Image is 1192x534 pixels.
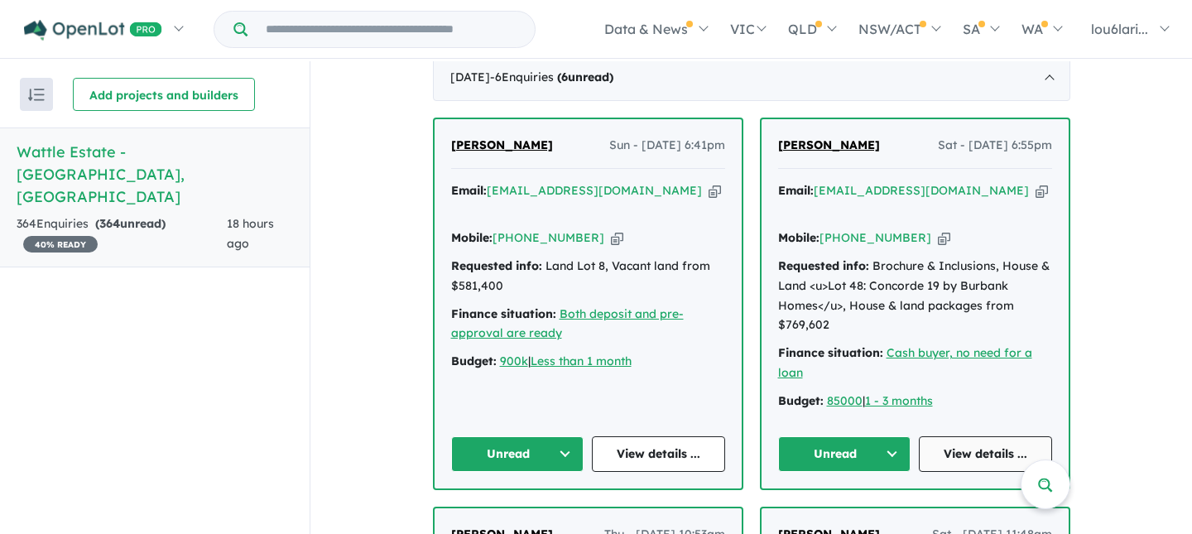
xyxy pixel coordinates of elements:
[611,229,623,247] button: Copy
[592,436,725,472] a: View details ...
[827,393,863,408] a: 85000
[23,236,98,253] span: 40 % READY
[1091,21,1148,37] span: lou6lari...
[451,354,497,368] strong: Budget:
[28,89,45,101] img: sort.svg
[778,137,880,152] span: [PERSON_NAME]
[778,257,1052,335] div: Brochure & Inclusions, House & Land <u>Lot 48: Concorde 19 by Burbank Homes</u>, House & land pac...
[531,354,632,368] a: Less than 1 month
[451,136,553,156] a: [PERSON_NAME]
[609,136,725,156] span: Sun - [DATE] 6:41pm
[451,436,584,472] button: Unread
[95,216,166,231] strong: ( unread)
[778,392,1052,411] div: |
[251,12,531,47] input: Try estate name, suburb, builder or developer
[451,257,725,296] div: Land Lot 8, Vacant land from $581,400
[99,216,120,231] span: 364
[451,306,684,341] a: Both deposit and pre-approval are ready
[778,345,1032,380] a: Cash buyer, no need for a loan
[17,141,293,208] h5: Wattle Estate - [GEOGRAPHIC_DATA] , [GEOGRAPHIC_DATA]
[500,354,528,368] a: 900k
[451,183,487,198] strong: Email:
[227,216,274,251] span: 18 hours ago
[451,230,493,245] strong: Mobile:
[778,183,814,198] strong: Email:
[451,258,542,273] strong: Requested info:
[561,70,568,84] span: 6
[17,214,227,254] div: 364 Enquir ies
[451,352,725,372] div: |
[1036,182,1048,200] button: Copy
[493,230,604,245] a: [PHONE_NUMBER]
[451,137,553,152] span: [PERSON_NAME]
[938,229,950,247] button: Copy
[487,183,702,198] a: [EMAIL_ADDRESS][DOMAIN_NAME]
[919,436,1052,472] a: View details ...
[778,230,819,245] strong: Mobile:
[814,183,1029,198] a: [EMAIL_ADDRESS][DOMAIN_NAME]
[73,78,255,111] button: Add projects and builders
[938,136,1052,156] span: Sat - [DATE] 6:55pm
[778,345,883,360] strong: Finance situation:
[778,436,911,472] button: Unread
[433,55,1070,101] div: [DATE]
[778,136,880,156] a: [PERSON_NAME]
[865,393,933,408] a: 1 - 3 months
[557,70,613,84] strong: ( unread)
[451,306,556,321] strong: Finance situation:
[490,70,613,84] span: - 6 Enquir ies
[778,393,824,408] strong: Budget:
[819,230,931,245] a: [PHONE_NUMBER]
[24,20,162,41] img: Openlot PRO Logo White
[709,182,721,200] button: Copy
[778,258,869,273] strong: Requested info:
